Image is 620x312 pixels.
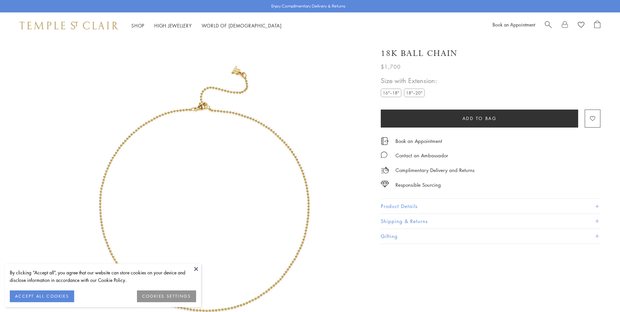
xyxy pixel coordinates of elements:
[381,151,387,158] img: MessageIcon-01_2.svg
[131,22,144,29] a: ShopShop
[395,151,448,160] div: Contact an Ambassador
[395,181,441,189] div: Responsible Sourcing
[154,22,192,29] a: High JewelleryHigh Jewellery
[493,21,535,28] a: Book an Appointment
[404,89,425,97] label: 18"–20"
[381,214,600,229] button: Shipping & Returns
[594,21,600,30] a: Open Shopping Bag
[137,290,196,302] button: COOKIES SETTINGS
[578,21,584,30] a: View Wishlist
[545,21,552,30] a: Search
[587,281,613,305] iframe: Gorgias live chat messenger
[381,199,600,214] button: Product Details
[20,22,118,29] img: Temple St. Clair
[381,89,401,97] label: 16"–18"
[131,22,282,30] nav: Main navigation
[381,181,389,187] img: icon_sourcing.svg
[381,166,389,174] img: icon_delivery.svg
[381,229,600,244] button: Gifting
[381,137,389,145] img: icon_appointment.svg
[381,48,458,59] h1: 18K Ball Chain
[202,22,282,29] a: World of [DEMOGRAPHIC_DATA]World of [DEMOGRAPHIC_DATA]
[10,269,196,284] div: By clicking “Accept all”, you agree that our website can store cookies on your device and disclos...
[381,62,401,71] span: $1,700
[395,137,442,145] a: Book an Appointment
[381,110,578,128] button: Add to bag
[271,3,345,9] p: Enjoy Complimentary Delivery & Returns
[381,75,437,86] span: Size with Extension:
[395,166,475,174] p: Complimentary Delivery and Returns
[462,115,497,122] span: Add to bag
[10,290,74,302] button: ACCEPT ALL COOKIES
